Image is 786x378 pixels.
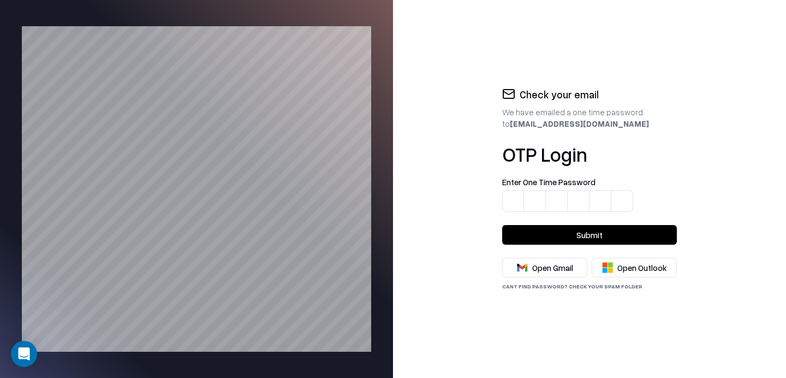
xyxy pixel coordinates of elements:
[502,107,677,129] div: We have emailed a one time password to
[11,341,37,367] div: Open Intercom Messenger
[502,258,587,277] button: Open Gmail
[520,87,599,103] h2: Check your email
[592,258,677,277] button: Open Outlook
[510,119,649,128] b: [EMAIL_ADDRESS][DOMAIN_NAME]
[502,225,677,245] button: Submit
[502,282,677,291] div: Cant find password? check your spam folder
[502,143,677,165] h1: OTP Login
